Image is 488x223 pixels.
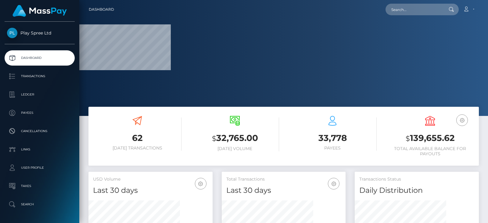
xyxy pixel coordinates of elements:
h5: Transactions Status [359,176,474,182]
a: Dashboard [5,50,75,66]
a: Taxes [5,178,75,194]
h3: 32,765.00 [191,132,279,145]
h4: Last 30 days [93,185,208,196]
p: Payees [7,108,72,117]
h4: Last 30 days [226,185,341,196]
a: Links [5,142,75,157]
p: Links [7,145,72,154]
h3: 139,655.62 [386,132,474,145]
img: MassPay Logo [13,5,67,17]
h6: Total Available Balance for Payouts [386,146,474,156]
a: Transactions [5,69,75,84]
a: Cancellations [5,124,75,139]
a: User Profile [5,160,75,175]
img: Play Spree Ltd [7,28,17,38]
p: User Profile [7,163,72,172]
span: Play Spree Ltd [5,30,75,36]
a: Payees [5,105,75,120]
p: Transactions [7,72,72,81]
h4: Daily Distribution [359,185,474,196]
h6: [DATE] Volume [191,146,279,151]
a: Search [5,197,75,212]
small: $ [212,134,216,143]
input: Search... [386,4,443,15]
h5: Total Transactions [226,176,341,182]
h3: 33,778 [288,132,377,144]
p: Ledger [7,90,72,99]
p: Dashboard [7,53,72,63]
p: Search [7,200,72,209]
small: $ [406,134,410,143]
p: Taxes [7,182,72,191]
a: Ledger [5,87,75,102]
h5: USD Volume [93,176,208,182]
h6: [DATE] Transactions [93,146,181,151]
h3: 62 [93,132,181,144]
a: Dashboard [89,3,114,16]
h6: Payees [288,146,377,151]
p: Cancellations [7,127,72,136]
